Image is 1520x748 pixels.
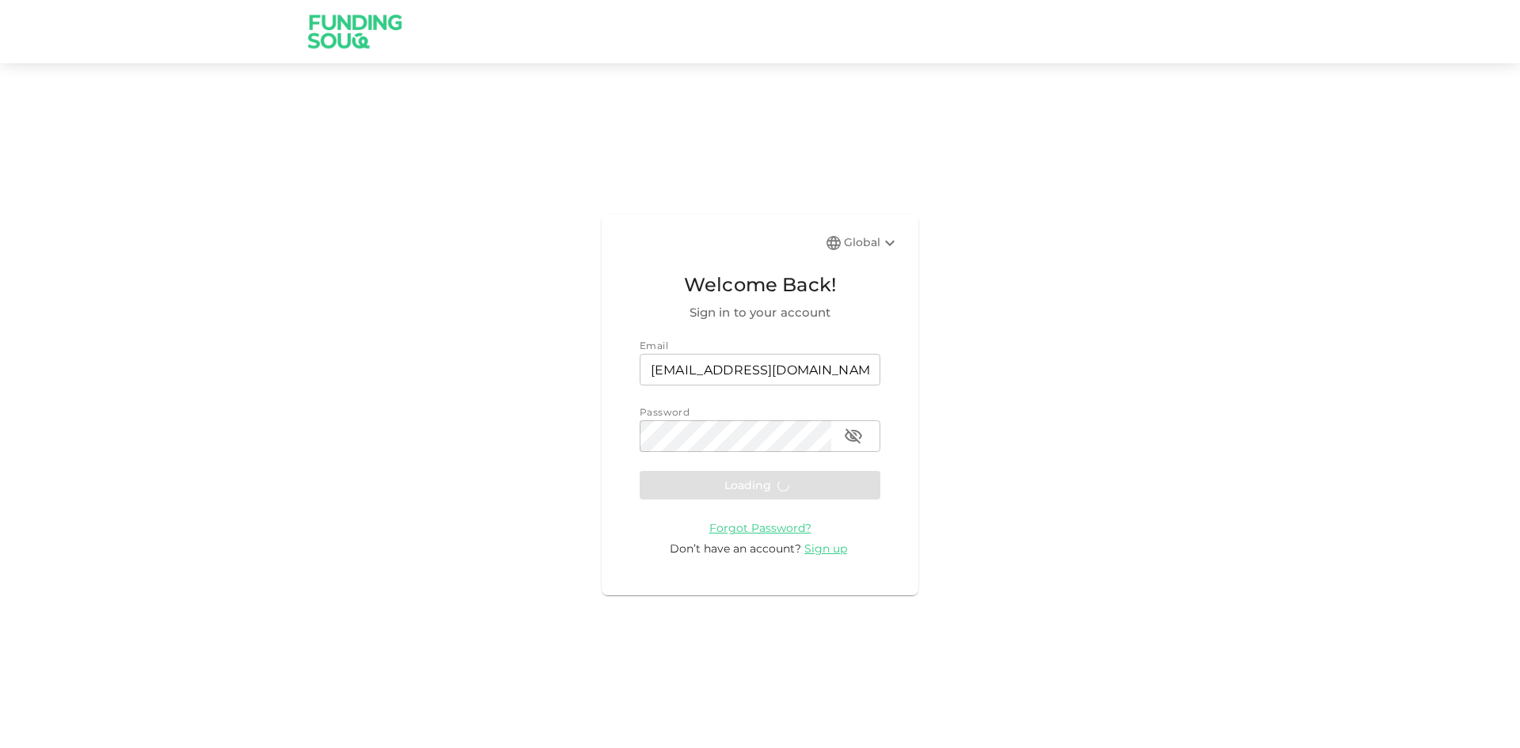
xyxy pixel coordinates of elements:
div: Global [844,234,899,252]
span: Sign up [804,541,847,556]
input: email [640,354,880,385]
input: password [640,420,831,452]
a: Forgot Password? [709,520,811,535]
span: Welcome Back! [640,270,880,300]
span: Email [640,340,668,351]
span: Forgot Password? [709,521,811,535]
span: Don’t have an account? [670,541,801,556]
span: Password [640,406,690,418]
span: Sign in to your account [640,303,880,322]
